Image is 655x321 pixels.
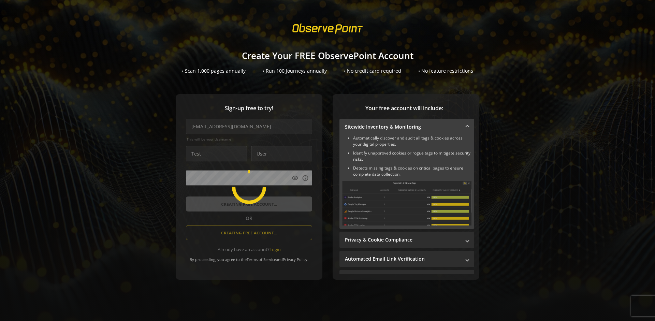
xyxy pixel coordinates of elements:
mat-panel-title: Automated Email Link Verification [345,256,461,262]
mat-expansion-panel-header: Sitewide Inventory & Monitoring [339,119,474,135]
div: • Run 100 Journeys annually [263,68,327,74]
li: Automatically discover and audit all tags & cookies across your digital properties. [353,135,471,147]
mat-expansion-panel-header: Automated Email Link Verification [339,251,474,267]
span: Your free account will include: [339,104,469,112]
mat-expansion-panel-header: Performance Monitoring with Web Vitals [339,270,474,286]
div: • No feature restrictions [418,68,473,74]
div: By proceeding, you agree to the and . [186,252,312,262]
mat-panel-title: Privacy & Cookie Compliance [345,236,461,243]
mat-panel-title: Sitewide Inventory & Monitoring [345,123,461,130]
li: Detects missing tags & cookies on critical pages to ensure complete data collection. [353,165,471,177]
mat-expansion-panel-header: Privacy & Cookie Compliance [339,232,474,248]
div: • No credit card required [344,68,401,74]
div: Sitewide Inventory & Monitoring [339,135,474,229]
span: Sign-up free to try! [186,104,312,112]
img: Sitewide Inventory & Monitoring [342,181,471,225]
a: Privacy Policy [283,257,307,262]
li: Identify unapproved cookies or rogue tags to mitigate security risks. [353,150,471,162]
div: • Scan 1,000 pages annually [182,68,246,74]
a: Terms of Service [247,257,276,262]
